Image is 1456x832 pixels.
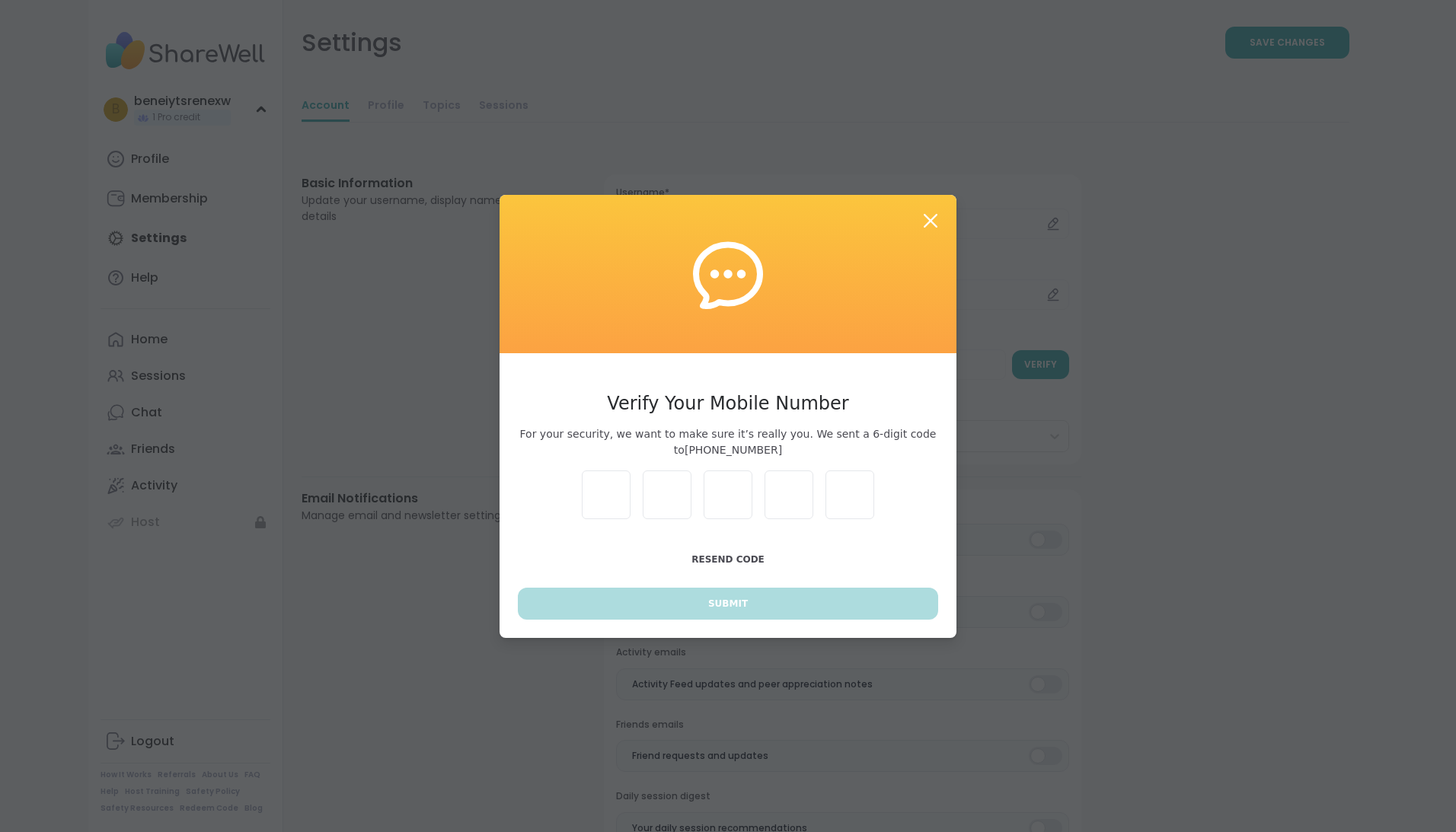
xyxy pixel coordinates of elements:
button: Submit [518,588,938,620]
span: Submit [708,597,748,610]
h3: Verify Your Mobile Number [518,390,938,417]
button: Resend Code [518,544,938,575]
span: For your security, we want to make sure it’s really you. We sent a 6-digit code to [PHONE_NUMBER] [518,426,938,458]
span: Resend Code [691,554,765,565]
